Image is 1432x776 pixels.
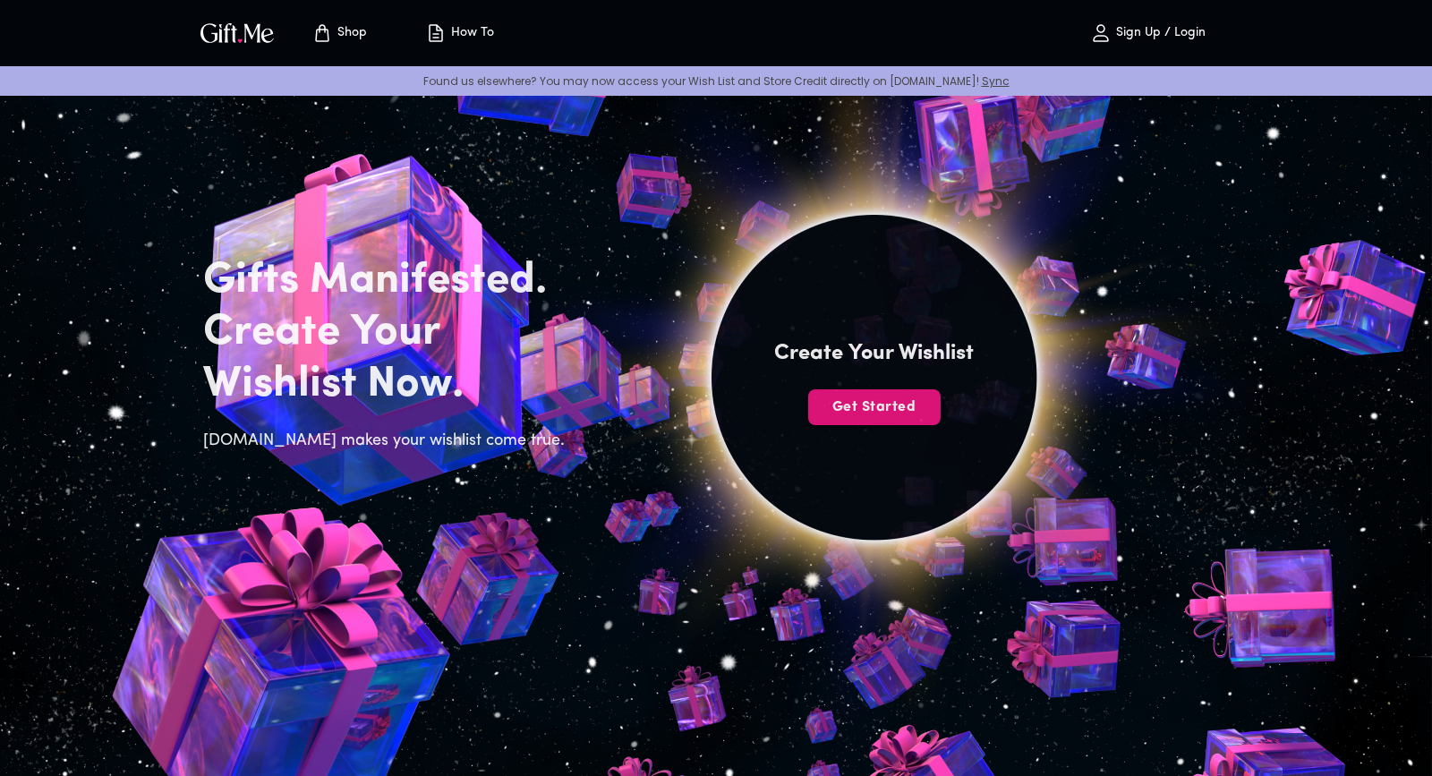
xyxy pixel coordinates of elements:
button: GiftMe Logo [195,22,279,44]
p: How To [447,26,494,41]
h2: Wishlist Now. [203,359,575,411]
img: how-to.svg [425,22,447,44]
button: Store page [290,4,388,62]
button: Get Started [807,389,940,425]
button: How To [410,4,508,62]
h6: [DOMAIN_NAME] makes your wishlist come true. [203,429,575,454]
button: Sign Up / Login [1058,4,1237,62]
p: Found us elsewhere? You may now access your Wish List and Store Credit directly on [DOMAIN_NAME]! [14,73,1418,89]
h4: Create Your Wishlist [774,339,974,368]
p: Shop [333,26,367,41]
h2: Gifts Manifested. [203,255,575,307]
a: Sync [982,73,1010,89]
p: Sign Up / Login [1112,26,1206,41]
span: Get Started [807,397,940,417]
img: GiftMe Logo [197,20,277,46]
h2: Create Your [203,307,575,359]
